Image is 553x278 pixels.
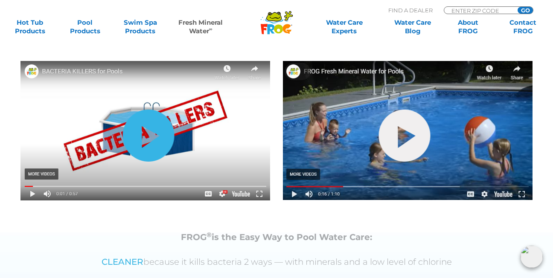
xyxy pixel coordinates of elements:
img: openIcon [521,246,543,268]
img: Picture1 [20,61,270,200]
strong: FROG is the Easy Way to Pool Water Care: [181,232,372,242]
p: because it kills bacteria 2 ways — with minerals and a low level of chlorine [31,257,522,267]
a: Hot TubProducts [9,18,51,35]
input: Zip Code Form [451,7,508,14]
a: Swim SpaProducts [119,18,161,35]
sup: ® [207,231,212,239]
a: ContactFROG [502,18,544,35]
a: Water CareExperts [309,18,379,35]
a: AboutFROG [446,18,489,35]
a: Water CareBlog [391,18,434,35]
input: GO [518,7,533,14]
a: Fresh MineralWater∞ [174,18,228,35]
sup: ∞ [209,26,212,32]
p: Find A Dealer [388,6,433,14]
img: Picture3 [283,61,533,200]
span: CLEANER [102,257,143,267]
a: PoolProducts [64,18,106,35]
